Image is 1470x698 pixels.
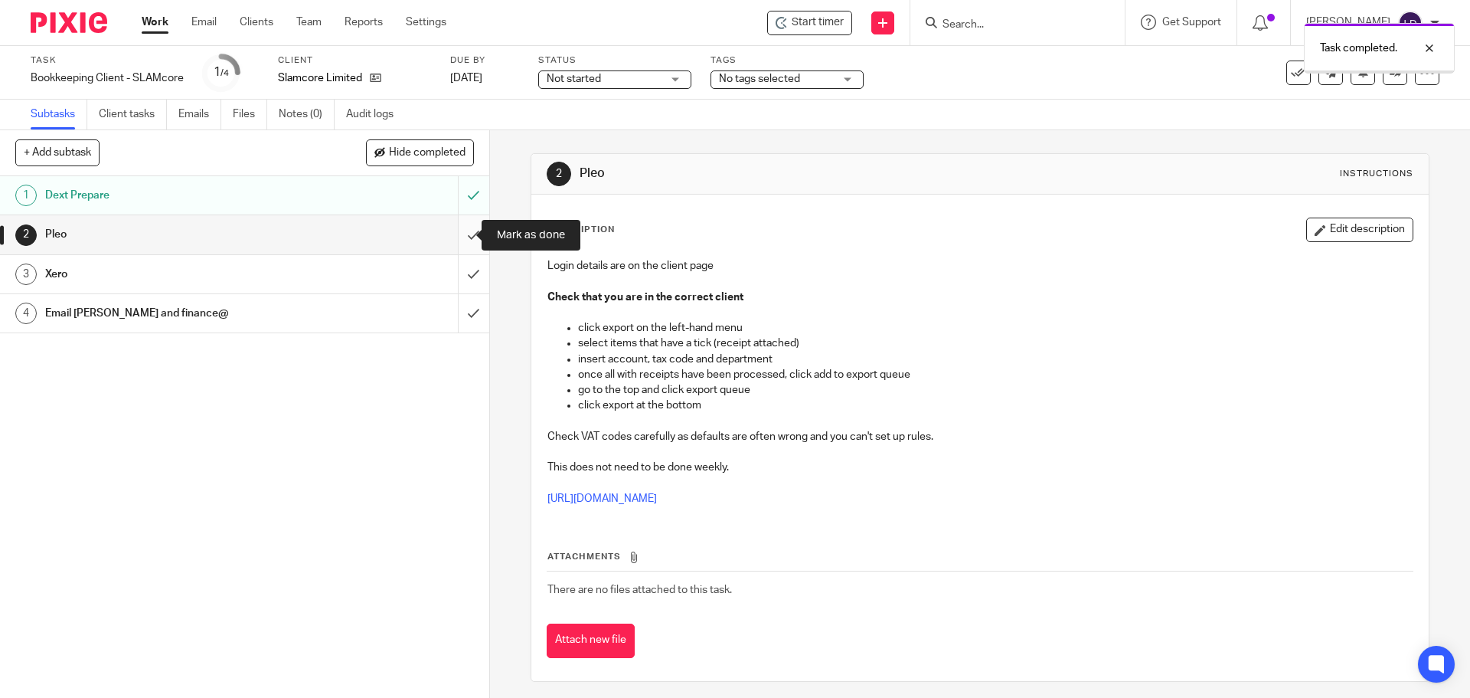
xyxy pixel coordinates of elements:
p: Login details are on the client page [547,258,1412,274]
a: Settings [406,15,446,30]
a: Reports [345,15,383,30]
p: This does not need to be done weekly. [547,460,1412,475]
h1: Xero [45,263,310,286]
p: Slamcore Limited [278,70,362,86]
a: Email [191,15,217,30]
span: [DATE] [450,73,482,84]
label: Task [31,54,184,67]
a: Emails [178,100,221,129]
label: Tags [710,54,864,67]
a: Clients [240,15,273,30]
a: Audit logs [346,100,405,129]
span: Attachments [547,552,621,561]
p: Check VAT codes carefully as defaults are often wrong and you can't set up rules. [547,429,1412,444]
p: insert account, tax code and department [578,352,1412,367]
span: No tags selected [719,74,800,84]
p: go to the top and click export queue [578,382,1412,398]
div: 4 [15,303,37,324]
p: Description [547,224,615,236]
p: once all with receipts have been processed, click add to export queue [578,367,1412,382]
span: Hide completed [389,147,465,159]
a: Files [233,100,267,129]
button: Edit description [1306,218,1413,242]
a: Client tasks [99,100,167,129]
p: select items that have a tick (receipt attached) [578,336,1412,351]
button: Hide completed [366,139,474,165]
div: Instructions [1340,168,1413,180]
div: 3 [15,264,37,285]
button: Attach new file [547,624,635,658]
label: Status [538,54,691,67]
a: [URL][DOMAIN_NAME] [547,493,657,504]
label: Client [278,54,431,67]
p: click export at the bottom [578,398,1412,413]
p: Task completed. [1320,41,1397,56]
label: Due by [450,54,519,67]
div: Bookkeeping Client - SLAMcore [31,70,184,86]
div: 1 [214,64,229,81]
button: + Add subtask [15,139,100,165]
div: 1 [15,185,37,206]
span: Not started [547,74,601,84]
a: Notes (0) [279,100,335,129]
h1: Pleo [580,165,1013,182]
h1: Email [PERSON_NAME] and finance@ [45,302,310,325]
img: svg%3E [1398,11,1423,35]
strong: Check that you are in the correct client [547,292,743,303]
div: Slamcore Limited - Bookkeeping Client - SLAMcore [767,11,852,35]
div: 2 [15,224,37,246]
h1: Dext Prepare [45,184,310,207]
a: Team [296,15,322,30]
a: Subtasks [31,100,87,129]
div: 2 [547,162,571,186]
p: click export on the left-hand menu [578,320,1412,336]
small: /4 [220,69,229,77]
a: Work [142,15,168,30]
h1: Pleo [45,223,310,246]
span: There are no files attached to this task. [547,585,732,595]
img: Pixie [31,12,107,33]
